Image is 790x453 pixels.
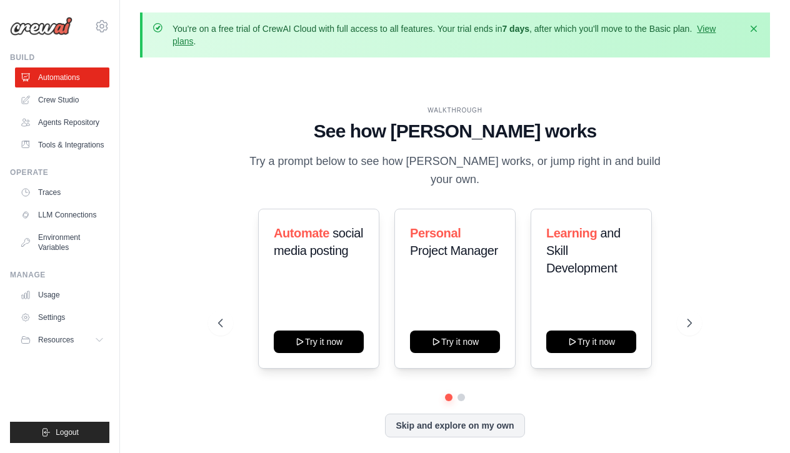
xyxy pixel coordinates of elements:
div: Manage [10,270,109,280]
button: Try it now [546,331,636,353]
img: Logo [10,17,72,36]
div: Build [10,52,109,62]
a: Agents Repository [15,112,109,132]
button: Logout [10,422,109,443]
div: WALKTHROUGH [218,106,692,115]
button: Try it now [274,331,364,353]
span: Learning [546,226,597,240]
button: Try it now [410,331,500,353]
a: Tools & Integrations [15,135,109,155]
a: Environment Variables [15,227,109,257]
strong: 7 days [502,24,529,34]
span: Resources [38,335,74,345]
span: Project Manager [410,244,498,257]
button: Resources [15,330,109,350]
span: Automate [274,226,329,240]
a: Usage [15,285,109,305]
button: Skip and explore on my own [385,414,524,437]
span: and Skill Development [546,226,621,275]
a: Crew Studio [15,90,109,110]
div: Operate [10,167,109,177]
span: social media posting [274,226,363,257]
a: Automations [15,67,109,87]
span: Logout [56,427,79,437]
a: LLM Connections [15,205,109,225]
h1: See how [PERSON_NAME] works [218,120,692,142]
span: Personal [410,226,461,240]
a: Traces [15,182,109,202]
a: Settings [15,307,109,327]
p: Try a prompt below to see how [PERSON_NAME] works, or jump right in and build your own. [245,152,665,189]
p: You're on a free trial of CrewAI Cloud with full access to all features. Your trial ends in , aft... [172,22,740,47]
